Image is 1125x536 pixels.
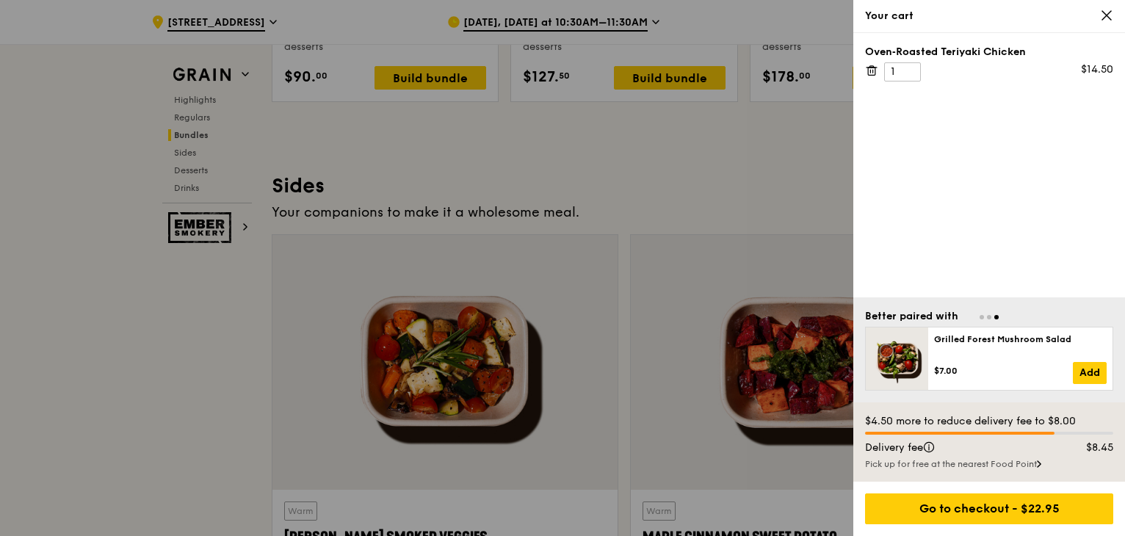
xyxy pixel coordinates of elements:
div: Your cart [865,9,1113,23]
div: Go to checkout - $22.95 [865,493,1113,524]
span: Go to slide 3 [994,315,999,319]
div: Better paired with [865,309,958,324]
div: $4.50 more to reduce delivery fee to $8.00 [865,414,1113,429]
div: Oven‑Roasted Teriyaki Chicken [865,45,1113,59]
span: Go to slide 1 [980,315,984,319]
div: $14.50 [1081,62,1113,77]
div: $7.00 [934,365,1073,377]
div: $8.45 [1056,441,1123,455]
div: Delivery fee [856,441,1056,455]
div: Grilled Forest Mushroom Salad [934,333,1107,345]
span: Go to slide 2 [987,315,991,319]
div: Pick up for free at the nearest Food Point [865,458,1113,470]
a: Add [1073,362,1107,384]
